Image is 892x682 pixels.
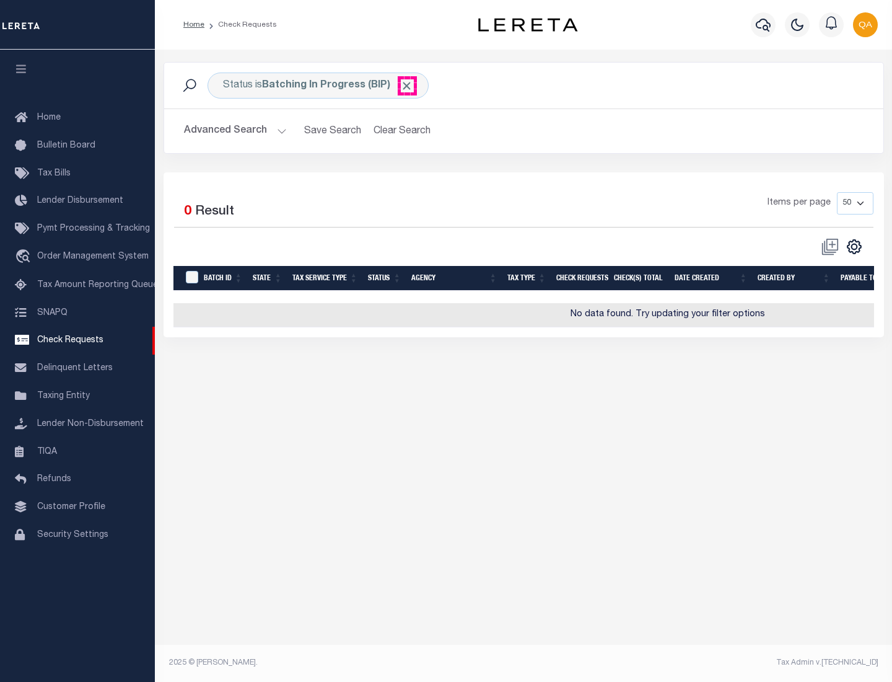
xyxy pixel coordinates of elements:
[184,119,287,143] button: Advanced Search
[37,392,90,401] span: Taxing Entity
[204,19,277,30] li: Check Requests
[37,141,95,150] span: Bulletin Board
[37,197,123,205] span: Lender Disbursement
[15,249,35,265] i: travel_explore
[199,266,248,291] th: Batch Id: activate to sort column ascending
[853,12,878,37] img: svg+xml;base64,PHN2ZyB4bWxucz0iaHR0cDovL3d3dy53My5vcmcvMjAwMC9zdmciIHBvaW50ZXItZXZlbnRzPSJub25lIi...
[400,79,413,92] span: Click to Remove
[37,531,108,539] span: Security Settings
[37,503,105,511] span: Customer Profile
[533,657,878,668] div: Tax Admin v.[TECHNICAL_ID]
[753,266,836,291] th: Created By: activate to sort column ascending
[37,224,150,233] span: Pymt Processing & Tracking
[369,119,436,143] button: Clear Search
[195,202,234,222] label: Result
[609,266,670,291] th: Check(s) Total
[37,364,113,373] span: Delinquent Letters
[37,113,61,122] span: Home
[502,266,551,291] th: Tax Type: activate to sort column ascending
[37,252,149,261] span: Order Management System
[208,73,429,99] div: Status is
[551,266,609,291] th: Check Requests
[184,205,191,218] span: 0
[767,197,831,210] span: Items per page
[297,119,369,143] button: Save Search
[37,420,144,428] span: Lender Non-Disbursement
[183,21,204,29] a: Home
[363,266,406,291] th: Status: activate to sort column ascending
[670,266,753,291] th: Date Created: activate to sort column ascending
[37,447,57,456] span: TIQA
[406,266,502,291] th: Agency: activate to sort column ascending
[478,18,577,32] img: logo-dark.svg
[262,81,413,91] b: Batching In Progress (BIP)
[37,281,158,290] span: Tax Amount Reporting Queue
[37,308,68,317] span: SNAPQ
[37,475,71,484] span: Refunds
[37,336,103,345] span: Check Requests
[287,266,363,291] th: Tax Service Type: activate to sort column ascending
[37,169,71,178] span: Tax Bills
[248,266,287,291] th: State: activate to sort column ascending
[160,657,524,668] div: 2025 © [PERSON_NAME].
